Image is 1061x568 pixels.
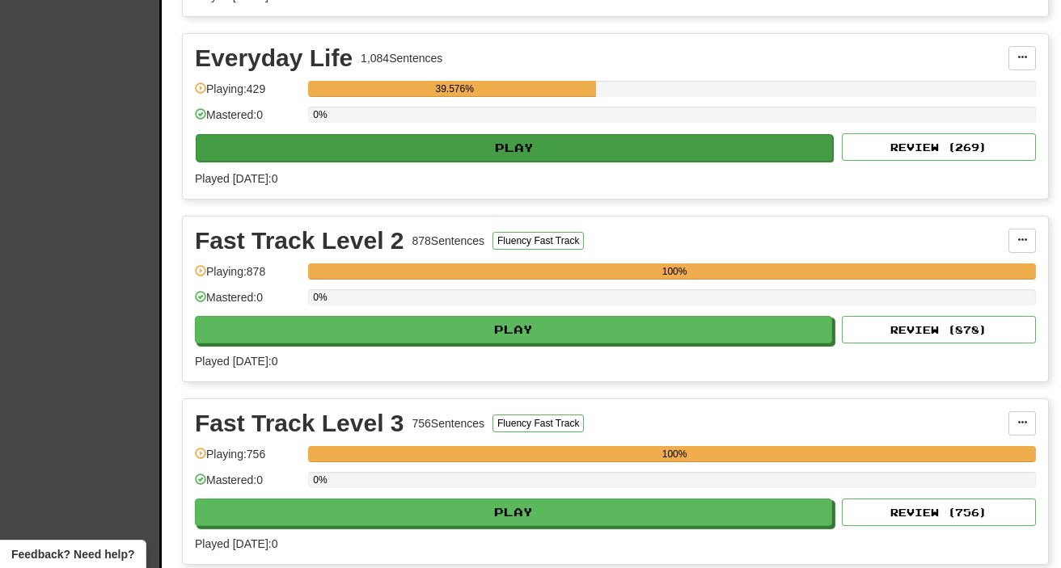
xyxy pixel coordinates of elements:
[412,415,485,431] div: 756 Sentences
[195,411,404,435] div: Fast Track Level 3
[195,172,277,185] span: Played [DATE]: 0
[492,414,584,432] button: Fluency Fast Track
[195,229,404,253] div: Fast Track Level 2
[195,537,277,550] span: Played [DATE]: 0
[492,232,584,250] button: Fluency Fast Track
[195,107,300,133] div: Mastered: 0
[11,546,134,562] span: Open feedback widget
[195,355,277,368] span: Played [DATE]: 0
[313,81,596,97] div: 39.576%
[313,263,1036,280] div: 100%
[842,316,1036,343] button: Review (878)
[195,81,300,107] div: Playing: 429
[313,446,1036,462] div: 100%
[195,289,300,316] div: Mastered: 0
[412,233,485,249] div: 878 Sentences
[195,472,300,499] div: Mastered: 0
[842,499,1036,526] button: Review (756)
[196,134,833,162] button: Play
[361,50,442,66] div: 1,084 Sentences
[195,316,832,343] button: Play
[842,133,1036,161] button: Review (269)
[195,499,832,526] button: Play
[195,46,353,70] div: Everyday Life
[195,446,300,473] div: Playing: 756
[195,263,300,290] div: Playing: 878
